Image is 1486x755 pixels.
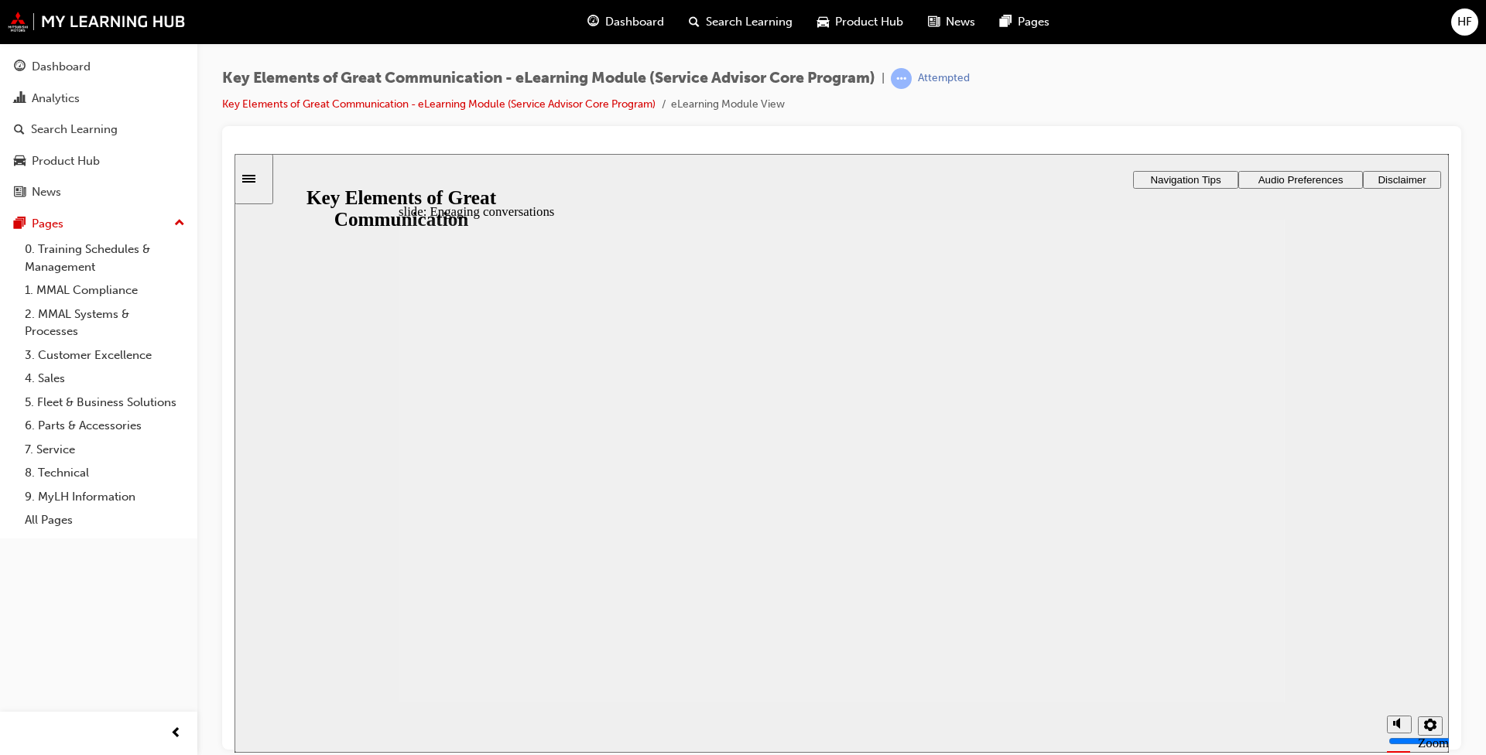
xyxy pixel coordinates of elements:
a: 6. Parts & Accessories [19,414,191,438]
button: Pages [6,210,191,238]
a: car-iconProduct Hub [805,6,916,38]
span: Disclaimer [1143,20,1191,32]
a: 3. Customer Excellence [19,343,191,367]
span: prev-icon [170,724,182,743]
button: Navigation Tips [899,17,1004,35]
button: DashboardAnalyticsSearch LearningProduct HubNews [6,50,191,210]
button: Disclaimer [1128,17,1207,35]
span: pages-icon [14,217,26,231]
button: volume [1152,562,1177,579]
a: Dashboard [6,53,191,81]
button: HF [1451,9,1478,36]
div: misc controls [1145,548,1207,599]
span: car-icon [14,155,26,169]
label: Zoom to fit [1183,582,1214,627]
img: mmal [8,12,186,32]
span: chart-icon [14,92,26,106]
span: news-icon [14,186,26,200]
span: search-icon [14,123,25,137]
a: 1. MMAL Compliance [19,278,191,302]
div: Pages [32,215,63,233]
span: HF [1457,13,1472,31]
span: Pages [1018,13,1049,31]
span: Product Hub [835,13,903,31]
a: search-iconSearch Learning [676,6,805,38]
input: volume [1154,581,1254,593]
span: search-icon [689,12,700,32]
div: Attempted [918,71,970,86]
span: Audio Preferences [1024,20,1109,32]
span: | [882,70,885,87]
span: Key Elements of Great Communication - eLearning Module (Service Advisor Core Program) [222,70,875,87]
span: guage-icon [587,12,599,32]
a: Analytics [6,84,191,113]
a: 5. Fleet & Business Solutions [19,391,191,415]
a: Product Hub [6,147,191,176]
div: Dashboard [32,58,91,76]
a: All Pages [19,508,191,532]
div: Search Learning [31,121,118,138]
a: 0. Training Schedules & Management [19,237,191,278]
a: guage-iconDashboard [575,6,676,38]
a: 4. Sales [19,367,191,391]
div: Analytics [32,90,80,108]
span: news-icon [928,12,940,32]
a: 8. Technical [19,461,191,485]
button: Audio Preferences [1004,17,1128,35]
li: eLearning Module View [671,96,785,114]
a: 7. Service [19,438,191,462]
a: news-iconNews [916,6,988,38]
div: Product Hub [32,152,100,170]
span: pages-icon [1000,12,1012,32]
a: Key Elements of Great Communication - eLearning Module (Service Advisor Core Program) [222,97,656,111]
a: 9. MyLH Information [19,485,191,509]
span: News [946,13,975,31]
span: Search Learning [706,13,793,31]
span: learningRecordVerb_ATTEMPT-icon [891,68,912,89]
span: guage-icon [14,60,26,74]
span: Dashboard [605,13,664,31]
a: Search Learning [6,115,191,144]
a: pages-iconPages [988,6,1062,38]
a: 2. MMAL Systems & Processes [19,302,191,343]
span: car-icon [817,12,829,32]
span: up-icon [174,214,185,234]
span: Navigation Tips [916,20,986,32]
div: News [32,183,61,201]
a: News [6,178,191,207]
button: settings [1183,562,1208,582]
